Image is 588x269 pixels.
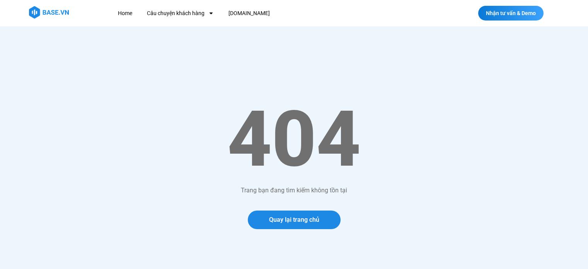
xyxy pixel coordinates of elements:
[269,217,319,223] span: Quay lại trang chủ
[141,6,220,21] a: Câu chuyện khách hàng
[47,93,541,186] h1: 404
[478,6,544,21] a: Nhận tư vấn & Demo
[486,10,536,16] span: Nhận tư vấn & Demo
[248,211,341,229] a: Quay lại trang chủ
[112,6,412,21] nav: Menu
[47,186,541,195] p: Trang bạn đang tìm kiếm không tồn tại
[223,6,276,21] a: [DOMAIN_NAME]
[112,6,138,21] a: Home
